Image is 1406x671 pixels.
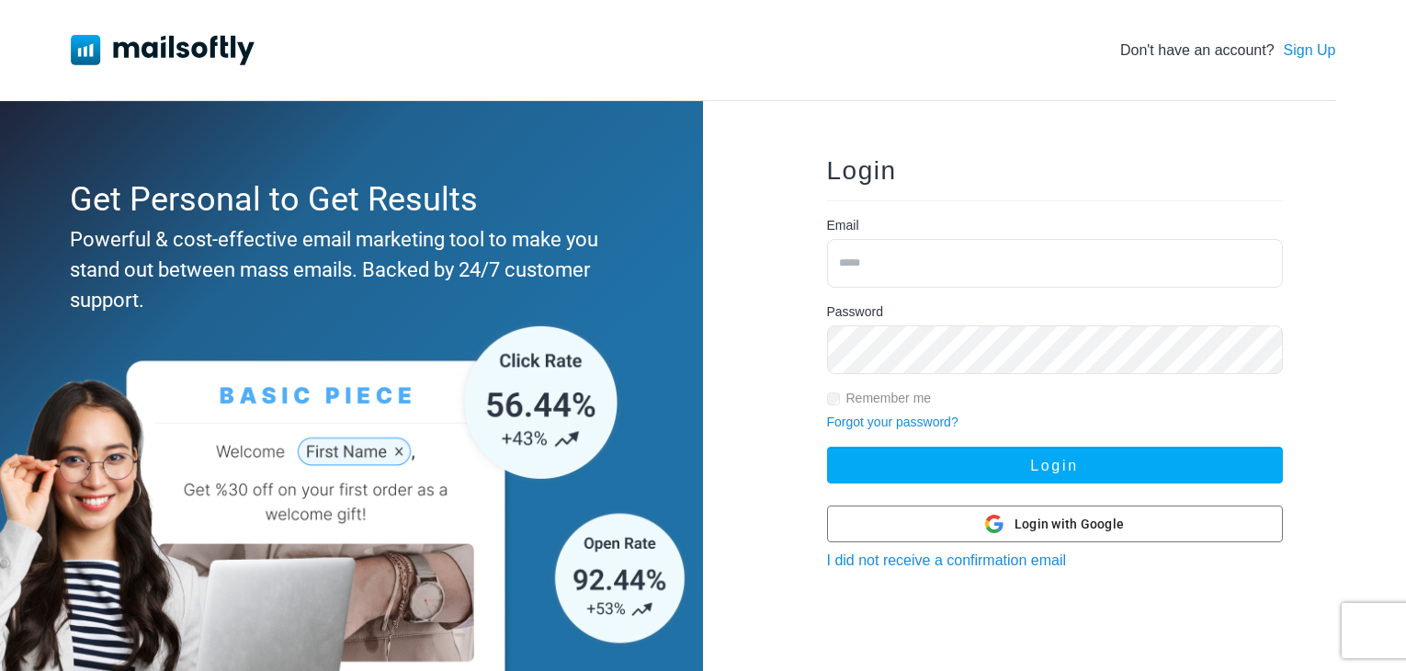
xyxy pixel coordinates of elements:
a: Forgot your password? [827,415,958,429]
div: Get Personal to Get Results [70,175,625,224]
a: Sign Up [1284,40,1336,62]
label: Email [827,216,859,235]
div: Don't have an account? [1120,40,1336,62]
a: I did not receive a confirmation email [827,552,1067,568]
label: Remember me [846,389,932,408]
button: Login with Google [827,506,1283,542]
img: Mailsoftly [71,35,255,64]
span: Login [827,156,897,185]
span: Login with Google [1015,515,1124,534]
button: Login [827,447,1283,483]
label: Password [827,302,883,322]
div: Powerful & cost-effective email marketing tool to make you stand out between mass emails. Backed ... [70,224,625,315]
